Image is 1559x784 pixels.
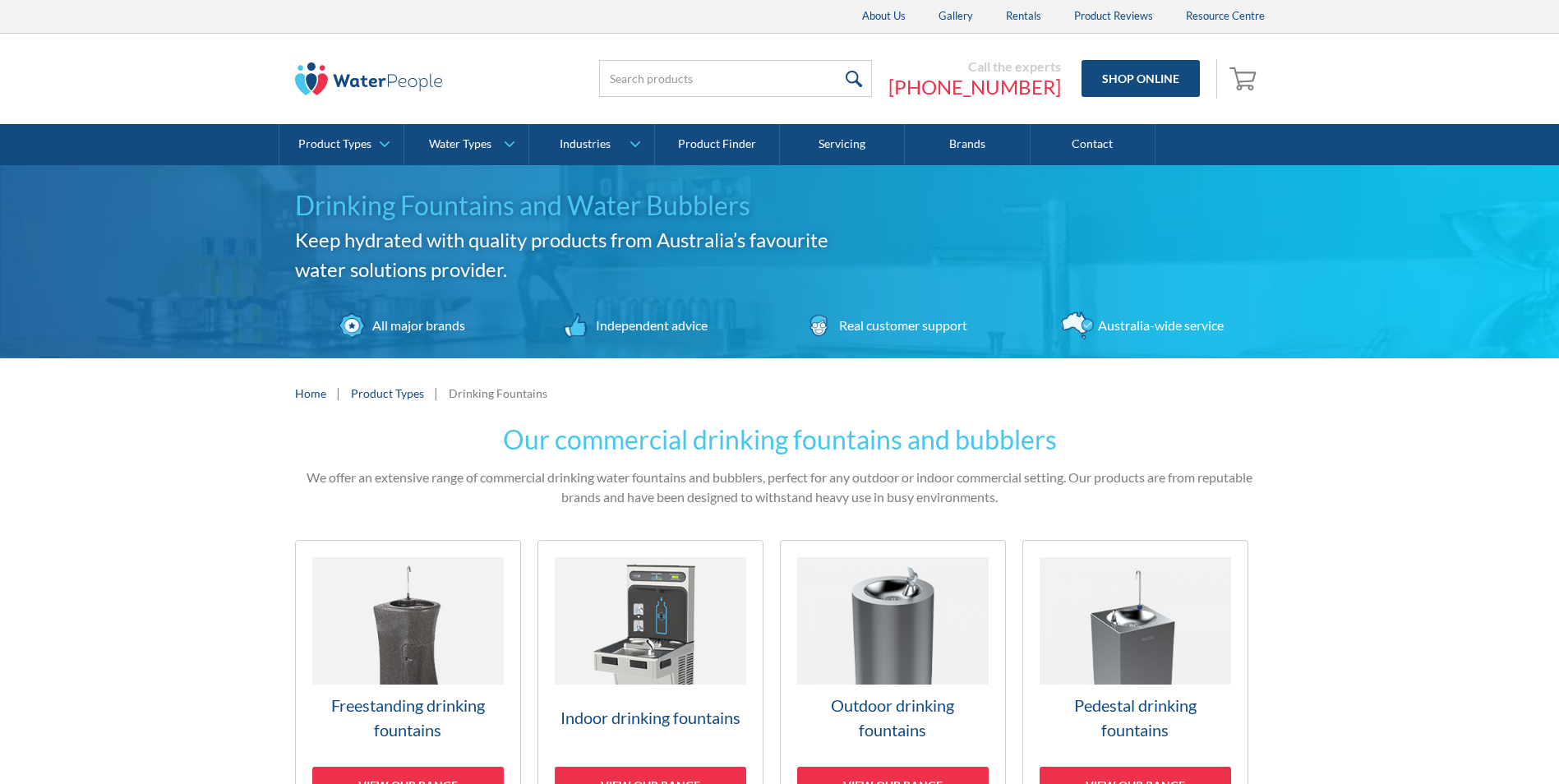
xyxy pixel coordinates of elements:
[449,385,547,402] div: Drinking Fountains
[555,705,746,730] h3: Indoor drinking fountains
[599,60,872,97] input: Search products
[295,186,854,225] h1: Drinking Fountains and Water Bubblers
[905,124,1030,165] a: Brands
[835,316,967,335] div: Real customer support
[529,124,653,165] a: Industries
[888,58,1061,75] div: Call the experts
[295,225,854,284] h2: Keep hydrated with quality products from Australia’s favourite water solutions provider.
[797,693,989,742] h3: Outdoor drinking fountains
[334,383,343,403] div: |
[298,137,371,151] div: Product Types
[1040,693,1231,742] h3: Pedestal drinking fountains
[312,693,504,742] h3: Freestanding drinking fountains
[780,124,905,165] a: Servicing
[1229,65,1261,91] img: shopping cart
[295,62,443,95] img: The Water People
[368,316,465,335] div: All major brands
[655,124,780,165] a: Product Finder
[888,75,1061,99] a: [PHONE_NUMBER]
[1082,60,1200,97] a: Shop Online
[1094,316,1224,335] div: Australia-wide service
[295,385,326,402] a: Home
[1225,59,1265,99] a: Open empty cart
[295,420,1265,459] h2: Our commercial drinking fountains and bubblers
[295,468,1265,507] p: We offer an extensive range of commercial drinking water fountains and bubblers, perfect for any ...
[351,385,424,402] a: Product Types
[1031,124,1155,165] a: Contact
[429,137,491,151] div: Water Types
[432,383,440,403] div: |
[592,316,708,335] div: Independent advice
[279,124,404,165] a: Product Types
[404,124,528,165] a: Water Types
[560,137,611,151] div: Industries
